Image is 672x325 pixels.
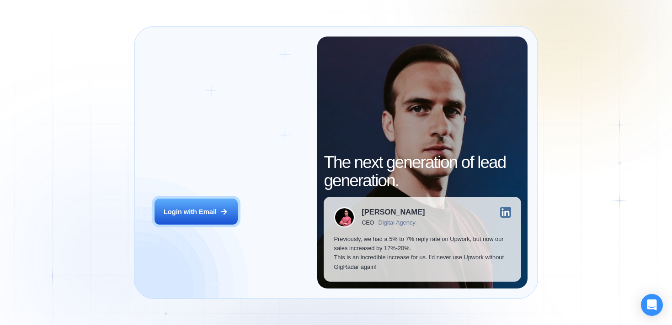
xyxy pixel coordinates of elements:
p: Previously, we had a 5% to 7% reply rate on Upwork, but now our sales increased by 17%-20%. This ... [334,235,511,272]
button: Login with Email [155,199,238,225]
div: Digital Agency [379,220,416,226]
div: [PERSON_NAME] [362,209,425,216]
div: CEO [362,220,374,226]
div: Login with Email [164,207,217,216]
h2: The next generation of lead generation. [324,153,521,190]
div: Open Intercom Messenger [641,294,663,316]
